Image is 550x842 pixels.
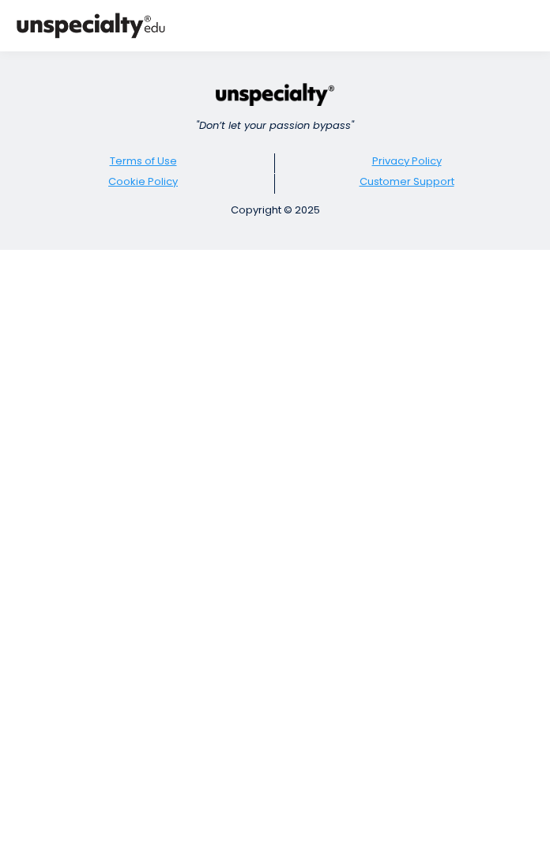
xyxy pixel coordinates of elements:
a: Terms of Use [110,153,177,168]
img: c440faa6a294d3144723c0771045cab8.png [216,83,334,106]
a: Cookie Policy [108,174,178,189]
img: bc390a18feecddb333977e298b3a00a1.png [12,6,170,45]
div: Copyright © 2025 [12,202,538,218]
a: Customer Support [360,174,454,189]
a: Privacy Policy [372,153,442,168]
em: "Don’t let your passion bypass" [196,118,354,133]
